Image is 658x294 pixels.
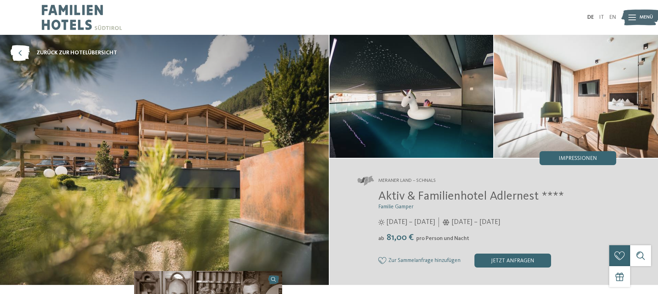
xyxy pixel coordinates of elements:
[378,204,413,210] span: Familie Gamper
[609,15,616,20] a: EN
[587,15,594,20] a: DE
[559,156,597,161] span: Impressionen
[494,35,658,158] img: Das Familienhotel im Meraner Land mit dem gewissen Etwas
[451,217,500,227] span: [DATE] – [DATE]
[378,190,564,202] span: Aktiv & Familienhotel Adlernest ****
[416,236,469,241] span: pro Person und Nacht
[330,35,494,158] img: Das Familienhotel im Meraner Land mit dem gewissen Etwas
[599,15,604,20] a: IT
[385,233,416,242] span: 81,00 €
[37,49,117,57] span: zurück zur Hotelübersicht
[10,45,117,61] a: zurück zur Hotelübersicht
[378,177,436,184] span: Meraner Land – Schnals
[378,236,384,241] span: ab
[442,219,450,225] i: Öffnungszeiten im Winter
[386,217,435,227] span: [DATE] – [DATE]
[474,254,551,268] div: jetzt anfragen
[378,219,385,225] i: Öffnungszeiten im Sommer
[388,258,460,264] span: Zur Sammelanfrage hinzufügen
[640,14,653,21] span: Menü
